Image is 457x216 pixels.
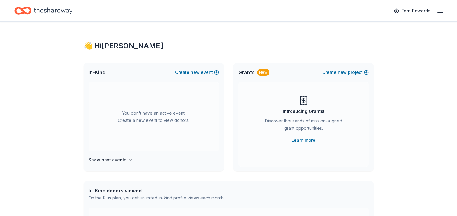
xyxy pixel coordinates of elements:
[257,69,269,76] div: New
[89,194,224,202] div: On the Plus plan, you get unlimited in-kind profile views each month.
[338,69,347,76] span: new
[89,156,133,164] button: Show past events
[391,5,434,16] a: Earn Rewards
[89,187,224,194] div: In-Kind donors viewed
[89,69,105,76] span: In-Kind
[262,117,345,134] div: Discover thousands of mission-aligned grant opportunities.
[291,137,315,144] a: Learn more
[89,82,219,151] div: You don't have an active event. Create a new event to view donors.
[84,41,374,51] div: 👋 Hi [PERSON_NAME]
[14,4,72,18] a: Home
[238,69,255,76] span: Grants
[283,108,324,115] div: Introducing Grants!
[191,69,200,76] span: new
[175,69,219,76] button: Createnewevent
[322,69,369,76] button: Createnewproject
[89,156,127,164] h4: Show past events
